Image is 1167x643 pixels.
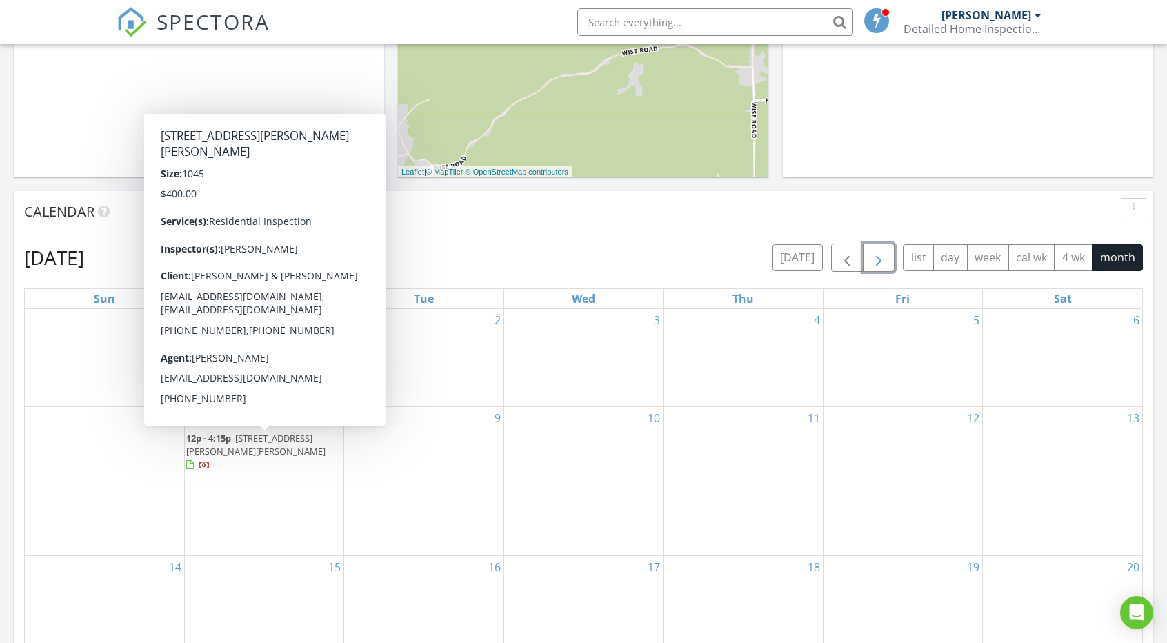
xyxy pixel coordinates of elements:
[249,289,279,308] a: Monday
[645,407,663,429] a: Go to September 10, 2025
[91,289,118,308] a: Sunday
[1051,289,1075,308] a: Saturday
[466,168,568,176] a: © OpenStreetMap contributors
[25,309,184,407] td: Go to August 31, 2025
[172,407,184,429] a: Go to September 7, 2025
[772,244,823,271] button: [DATE]
[941,8,1031,22] div: [PERSON_NAME]
[25,407,184,556] td: Go to September 7, 2025
[186,432,326,471] a: 12p - 4:15p [STREET_ADDRESS][PERSON_NAME][PERSON_NAME]
[186,431,342,474] a: 12p - 4:15p [STREET_ADDRESS][PERSON_NAME][PERSON_NAME]
[492,407,503,429] a: Go to September 9, 2025
[933,244,968,271] button: day
[1124,556,1142,578] a: Go to September 20, 2025
[831,244,864,272] button: Previous month
[964,407,982,429] a: Go to September 12, 2025
[186,432,326,457] span: [STREET_ADDRESS][PERSON_NAME][PERSON_NAME]
[503,407,663,556] td: Go to September 10, 2025
[1092,244,1143,271] button: month
[117,19,270,48] a: SPECTORA
[166,309,184,331] a: Go to August 31, 2025
[166,556,184,578] a: Go to September 14, 2025
[967,244,1009,271] button: week
[983,309,1142,407] td: Go to September 6, 2025
[964,556,982,578] a: Go to September 19, 2025
[503,309,663,407] td: Go to September 3, 2025
[411,289,437,308] a: Tuesday
[401,168,424,176] a: Leaflet
[492,309,503,331] a: Go to September 2, 2025
[1124,407,1142,429] a: Go to September 13, 2025
[326,556,343,578] a: Go to September 15, 2025
[823,309,982,407] td: Go to September 5, 2025
[811,309,823,331] a: Go to September 4, 2025
[805,556,823,578] a: Go to September 18, 2025
[184,407,343,556] td: Go to September 8, 2025
[903,244,934,271] button: list
[24,244,84,271] h2: [DATE]
[645,556,663,578] a: Go to September 17, 2025
[983,407,1142,556] td: Go to September 13, 2025
[486,556,503,578] a: Go to September 16, 2025
[730,289,757,308] a: Thursday
[1120,596,1153,629] div: Open Intercom Messenger
[1054,244,1093,271] button: 4 wk
[664,309,823,407] td: Go to September 4, 2025
[664,407,823,556] td: Go to September 11, 2025
[186,432,231,444] span: 12p - 4:15p
[569,289,598,308] a: Wednesday
[970,309,982,331] a: Go to September 5, 2025
[24,202,94,221] span: Calendar
[426,168,463,176] a: © MapTiler
[892,289,912,308] a: Friday
[344,407,503,556] td: Go to September 9, 2025
[398,166,572,178] div: |
[805,407,823,429] a: Go to September 11, 2025
[651,309,663,331] a: Go to September 3, 2025
[332,407,343,429] a: Go to September 8, 2025
[184,309,343,407] td: Go to September 1, 2025
[863,244,895,272] button: Next month
[1130,309,1142,331] a: Go to September 6, 2025
[577,8,853,36] input: Search everything...
[344,309,503,407] td: Go to September 2, 2025
[1008,244,1055,271] button: cal wk
[904,22,1041,36] div: Detailed Home Inspections, LLC
[157,7,270,36] span: SPECTORA
[823,407,982,556] td: Go to September 12, 2025
[332,309,343,331] a: Go to September 1, 2025
[117,7,147,37] img: The Best Home Inspection Software - Spectora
